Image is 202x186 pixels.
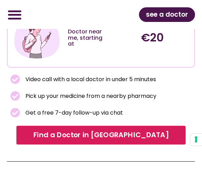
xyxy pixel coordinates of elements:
[68,29,107,47] div: Doctor near me, starting at
[3,3,25,25] div: Menu Toggle
[24,75,156,84] span: Video call with a local doctor in under 5 minutes
[33,130,169,140] span: Find a Doctor in [GEOGRAPHIC_DATA]
[24,108,123,118] span: Get a free 7-day follow-up via chat
[139,7,195,22] a: see a doctor
[24,91,156,101] span: Pick up your medicine from a nearby pharmacy
[16,126,186,145] a: Find a Doctor in [GEOGRAPHIC_DATA]
[141,29,171,46] h4: €20
[13,14,61,62] img: Illustration depicting a young woman in a casual outfit, engaged with her smartphone. She has a p...
[190,134,202,146] button: Your consent preferences for tracking technologies
[146,9,188,20] span: see a doctor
